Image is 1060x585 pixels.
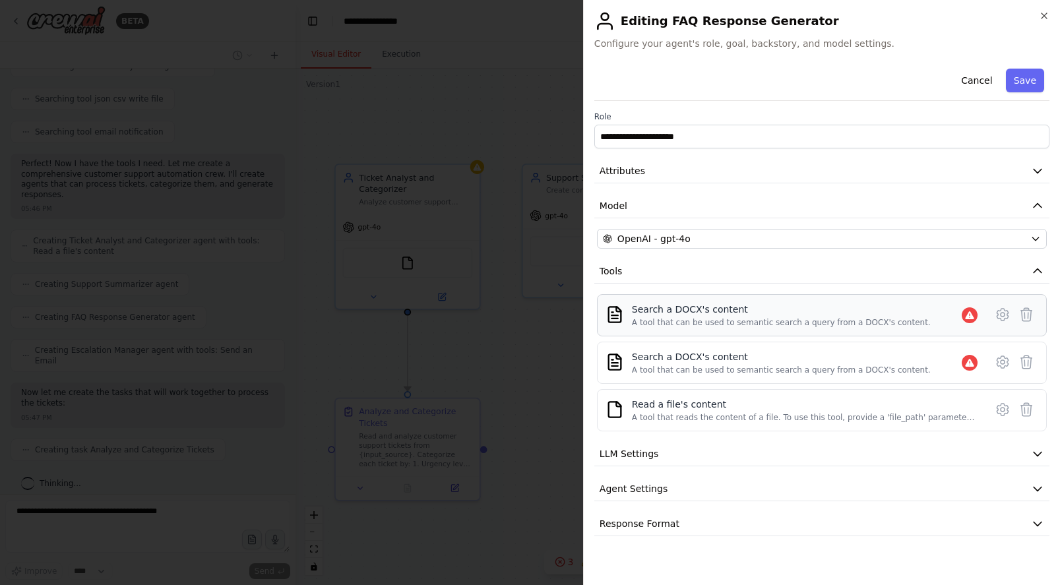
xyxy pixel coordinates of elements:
button: Attributes [594,159,1049,183]
div: A tool that can be used to semantic search a query from a DOCX's content. [632,317,931,328]
button: Configure tool [991,303,1014,326]
img: DOCXSearchTool [606,305,624,324]
button: LLM Settings [594,442,1049,466]
span: OpenAI - gpt-4o [617,232,691,245]
button: OpenAI - gpt-4o [597,229,1047,249]
div: A tool that can be used to semantic search a query from a DOCX's content. [632,365,931,375]
span: Tools [600,264,623,278]
button: Delete tool [1014,398,1038,421]
h2: Editing FAQ Response Generator [594,11,1049,32]
div: A tool that reads the content of a file. To use this tool, provide a 'file_path' parameter with t... [632,412,978,423]
button: Delete tool [1014,303,1038,326]
button: Tools [594,259,1049,284]
button: Configure tool [991,398,1014,421]
button: Cancel [953,69,1000,92]
div: Read a file's content [632,398,978,411]
button: Save [1006,69,1044,92]
button: Model [594,194,1049,218]
div: Search a DOCX's content [632,350,931,363]
label: Role [594,111,1049,122]
div: Search a DOCX's content [632,303,931,316]
span: Model [600,199,627,212]
img: FileReadTool [606,400,624,419]
span: Configure your agent's role, goal, backstory, and model settings. [594,37,1049,50]
button: Configure tool [991,350,1014,374]
button: Response Format [594,512,1049,536]
img: DOCXSearchTool [606,353,624,371]
span: Response Format [600,517,679,530]
span: LLM Settings [600,447,659,460]
span: Agent Settings [600,482,668,495]
span: Attributes [600,164,645,177]
button: Delete tool [1014,350,1038,374]
button: Agent Settings [594,477,1049,501]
